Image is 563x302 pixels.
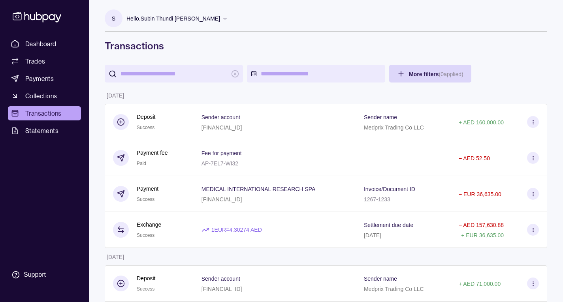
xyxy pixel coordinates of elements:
a: Support [8,266,81,283]
p: Sender name [364,114,397,120]
p: − AED 52.50 [459,155,490,161]
span: Transactions [25,109,62,118]
input: search [121,65,227,83]
span: Payments [25,74,54,83]
button: More filters(0applied) [389,65,471,83]
p: Exchange [137,220,161,229]
span: Dashboard [25,39,56,49]
p: [FINANCIAL_ID] [201,196,242,203]
p: [DATE] [364,232,381,238]
p: + AED 71,000.00 [459,281,501,287]
p: 1267-1233 [364,196,390,203]
p: AP-7EL7-WI32 [201,160,238,167]
p: MEDICAL INTERNATIONAL RESEARCH SPA [201,186,316,192]
a: Payments [8,71,81,86]
p: + AED 160,000.00 [459,119,504,126]
span: Collections [25,91,57,101]
p: Medprix Trading Co LLC [364,286,424,292]
p: Hello, Subin Thundi [PERSON_NAME] [126,14,220,23]
p: Deposit [137,113,155,121]
a: Dashboard [8,37,81,51]
span: Success [137,233,154,238]
p: [FINANCIAL_ID] [201,286,242,292]
p: Sender account [201,114,240,120]
a: Trades [8,54,81,68]
p: − AED 157,630.88 [459,222,504,228]
p: + EUR 36,635.00 [461,232,504,238]
p: Deposit [137,274,155,283]
p: Payment fee [137,148,168,157]
p: [DATE] [107,254,124,260]
p: [FINANCIAL_ID] [201,124,242,131]
p: S [112,14,115,23]
p: Fee for payment [201,150,242,156]
p: ( 0 applied) [439,71,463,77]
span: Paid [137,161,146,166]
p: Sender name [364,276,397,282]
p: Sender account [201,276,240,282]
span: Success [137,197,154,202]
p: Invoice/Document ID [364,186,415,192]
span: Statements [25,126,58,135]
p: Payment [137,184,158,193]
h1: Transactions [105,39,547,52]
a: Transactions [8,106,81,120]
span: Success [137,125,154,130]
a: Statements [8,124,81,138]
p: [DATE] [107,92,124,99]
div: Support [24,270,46,279]
span: Success [137,286,154,292]
span: Trades [25,56,45,66]
p: Settlement due date [364,222,413,228]
p: Medprix Trading Co LLC [364,124,424,131]
span: More filters [409,71,463,77]
p: − EUR 36,635.00 [459,191,501,197]
p: 1 EUR = 4.30274 AED [211,225,262,234]
a: Collections [8,89,81,103]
